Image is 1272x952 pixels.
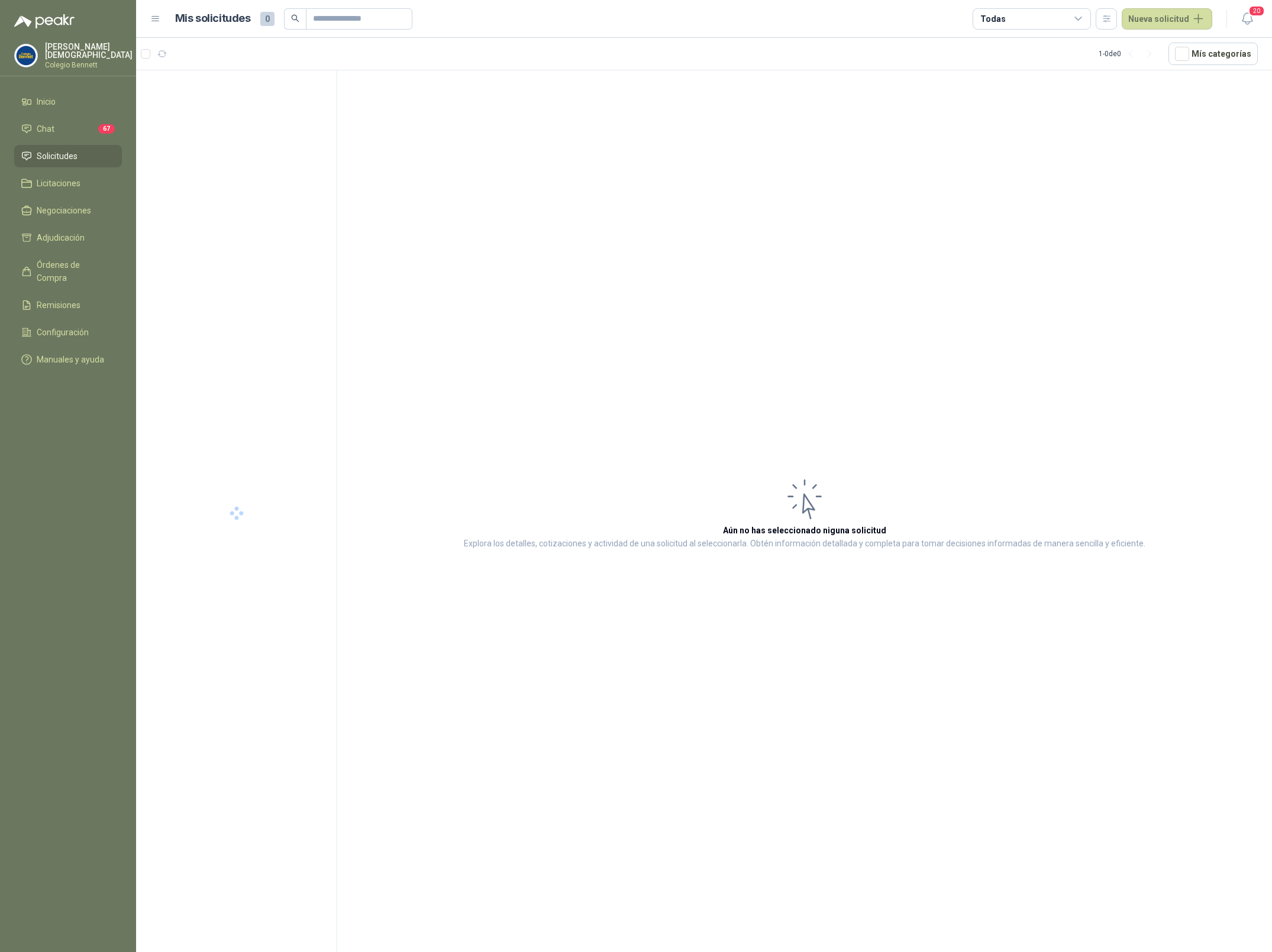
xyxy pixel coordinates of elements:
[14,90,122,113] a: Inicio
[45,61,133,69] p: Colegio Bennett
[45,43,133,59] p: [PERSON_NAME] [DEMOGRAPHIC_DATA]
[37,353,104,366] span: Manuales y ayuda
[14,348,122,371] a: Manuales y ayuda
[464,537,1145,551] p: Explora los detalles, cotizaciones y actividad de una solicitud al seleccionarla. Obtén informaci...
[37,177,80,190] span: Licitaciones
[14,199,122,222] a: Negociaciones
[175,10,251,27] h1: Mis solicitudes
[37,122,54,135] span: Chat
[14,254,122,289] a: Órdenes de Compra
[14,294,122,316] a: Remisiones
[1122,8,1212,30] button: Nueva solicitud
[37,231,85,244] span: Adjudicación
[260,12,275,26] span: 0
[1237,8,1258,30] button: 20
[14,14,75,28] img: Logo peakr
[15,44,37,67] img: Company Logo
[14,226,122,249] a: Adjudicación
[1099,44,1159,63] div: 1 - 0 de 0
[291,14,299,22] span: search
[37,258,111,284] span: Órdenes de Compra
[37,299,80,312] span: Remisiones
[37,326,89,339] span: Configuración
[37,204,91,217] span: Negociaciones
[1248,5,1265,17] span: 20
[37,95,56,108] span: Inicio
[14,321,122,344] a: Configuración
[98,124,115,134] span: 67
[37,150,78,163] span: Solicitudes
[14,118,122,140] a: Chat67
[14,172,122,195] a: Licitaciones
[723,524,886,537] h3: Aún no has seleccionado niguna solicitud
[980,12,1005,25] div: Todas
[1168,43,1258,65] button: Mís categorías
[14,145,122,167] a: Solicitudes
